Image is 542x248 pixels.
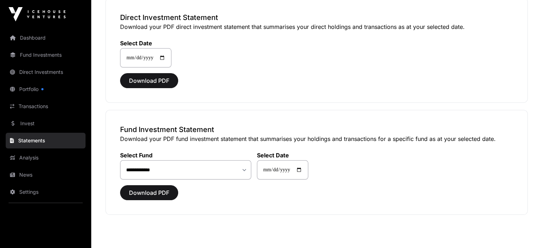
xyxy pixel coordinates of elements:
[120,22,513,31] p: Download your PDF direct investment statement that summarises your direct holdings and transactio...
[6,116,86,131] a: Invest
[257,152,308,159] label: Select Date
[129,76,169,85] span: Download PDF
[6,150,86,166] a: Analysis
[120,192,178,199] a: Download PDF
[6,30,86,46] a: Dashboard
[120,152,251,159] label: Select Fund
[6,98,86,114] a: Transactions
[120,40,171,47] label: Select Date
[506,214,542,248] iframe: Chat Widget
[120,73,178,88] button: Download PDF
[120,12,513,22] h3: Direct Investment Statement
[129,188,169,197] span: Download PDF
[6,133,86,148] a: Statements
[120,135,513,143] p: Download your PDF fund investment statement that summarises your holdings and transactions for a ...
[120,80,178,87] a: Download PDF
[6,184,86,200] a: Settings
[120,185,178,200] button: Download PDF
[120,125,513,135] h3: Fund Investment Statement
[9,7,66,21] img: Icehouse Ventures Logo
[6,167,86,183] a: News
[6,81,86,97] a: Portfolio
[6,47,86,63] a: Fund Investments
[6,64,86,80] a: Direct Investments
